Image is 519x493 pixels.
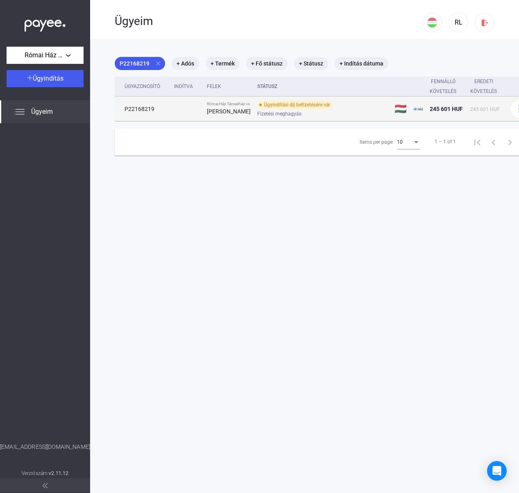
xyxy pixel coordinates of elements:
[360,137,394,147] div: Items per page:
[115,97,171,121] td: P22168219
[335,57,388,70] mat-chip: + Indítás dátuma
[207,81,221,91] div: Felek
[391,97,410,121] td: 🇭🇺
[27,75,33,81] img: plus-white.svg
[430,106,463,112] span: 245 601 HUF
[470,106,500,112] span: 245 601 HUF
[33,75,63,82] span: Ügyindítás
[254,77,391,97] th: Státusz
[31,107,53,117] span: Ügyeim
[427,18,437,27] img: HU
[15,107,25,117] img: list.svg
[475,13,494,32] button: logout-red
[207,102,251,106] div: Római Ház Társasház vs
[7,70,84,87] button: Ügyindítás
[502,133,518,150] button: Next page
[43,483,48,488] img: arrow-double-left-grey.svg
[125,81,160,91] div: Ügyazonosító
[397,139,403,145] span: 10
[470,77,497,96] div: Eredeti követelés
[435,137,456,147] div: 1 – 1 of 1
[172,57,199,70] mat-chip: + Adós
[246,57,288,70] mat-chip: + Fő státusz
[207,108,251,115] strong: [PERSON_NAME]
[25,50,66,60] span: Római Ház Társasház
[257,101,333,109] div: Ügyindítási díj befizetésére vár
[430,77,456,96] div: Fennálló követelés
[470,77,504,96] div: Eredeti követelés
[397,137,420,147] mat-select: Items per page:
[485,133,502,150] button: Previous page
[174,81,200,91] div: Indítva
[449,13,468,32] button: RL
[174,81,193,91] div: Indítva
[413,104,423,114] img: ehaz-mini
[487,461,507,481] div: Open Intercom Messenger
[7,47,84,64] button: Római Ház Társasház
[430,77,464,96] div: Fennálló követelés
[480,18,489,27] img: logout-red
[469,133,485,150] button: First page
[422,13,442,32] button: HU
[294,57,328,70] mat-chip: + Státusz
[206,57,240,70] mat-chip: + Termék
[115,14,422,28] div: Ügyeim
[207,81,251,91] div: Felek
[49,470,68,476] strong: v2.11.12
[257,109,301,119] span: Fizetési meghagyás
[25,15,66,32] img: white-payee-white-dot.svg
[451,18,465,27] div: RL
[125,81,168,91] div: Ügyazonosító
[115,57,165,70] mat-chip: P22168219
[154,60,162,67] mat-icon: close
